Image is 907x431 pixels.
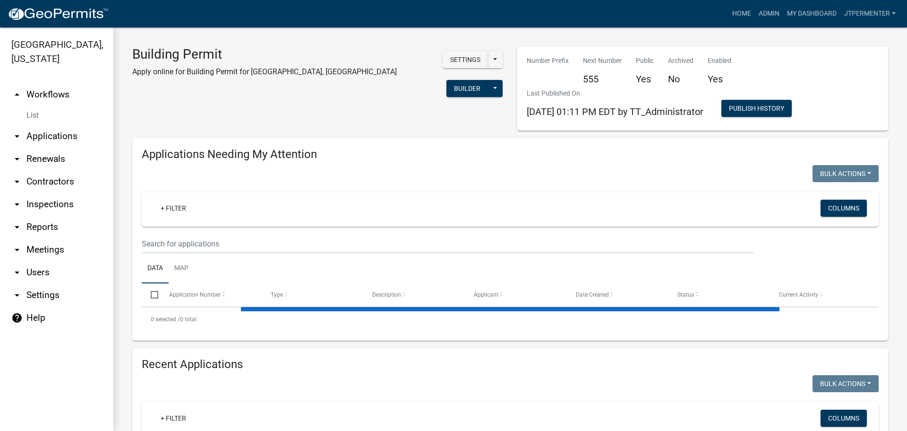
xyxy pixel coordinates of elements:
[708,56,731,66] p: Enabled
[728,5,755,23] a: Home
[363,283,465,306] datatable-header-cell: Description
[770,283,872,306] datatable-header-cell: Current Activity
[821,200,867,217] button: Columns
[583,73,622,85] h5: 555
[142,234,753,254] input: Search for applications
[721,100,792,117] button: Publish History
[153,410,194,427] a: + Filter
[142,358,879,371] h4: Recent Applications
[142,254,169,284] a: Data
[465,283,566,306] datatable-header-cell: Applicant
[443,51,488,68] button: Settings
[446,80,488,97] button: Builder
[11,176,23,187] i: arrow_drop_down
[527,56,569,66] p: Number Prefix
[142,308,879,331] div: 0 total
[668,283,770,306] datatable-header-cell: Status
[372,291,401,298] span: Description
[783,5,840,23] a: My Dashboard
[11,199,23,210] i: arrow_drop_down
[668,73,693,85] h5: No
[153,200,194,217] a: + Filter
[169,291,221,298] span: Application Number
[708,73,731,85] h5: Yes
[576,291,609,298] span: Date Created
[262,283,363,306] datatable-header-cell: Type
[11,244,23,255] i: arrow_drop_down
[11,131,23,142] i: arrow_drop_down
[527,88,703,98] p: Last Published On
[755,5,783,23] a: Admin
[474,291,498,298] span: Applicant
[142,148,879,161] h4: Applications Needing My Attention
[779,291,818,298] span: Current Activity
[583,56,622,66] p: Next Number
[11,221,23,233] i: arrow_drop_down
[527,106,703,117] span: [DATE] 01:11 PM EDT by TT_Administrator
[151,316,180,323] span: 0 selected /
[11,267,23,278] i: arrow_drop_down
[160,283,261,306] datatable-header-cell: Application Number
[271,291,283,298] span: Type
[11,290,23,301] i: arrow_drop_down
[636,73,654,85] h5: Yes
[566,283,668,306] datatable-header-cell: Date Created
[11,89,23,100] i: arrow_drop_up
[142,283,160,306] datatable-header-cell: Select
[821,410,867,427] button: Columns
[721,106,792,113] wm-modal-confirm: Workflow Publish History
[813,165,879,182] button: Bulk Actions
[169,254,194,284] a: Map
[132,46,397,62] h3: Building Permit
[11,312,23,324] i: help
[813,375,879,392] button: Bulk Actions
[132,66,397,78] p: Apply online for Building Permit for [GEOGRAPHIC_DATA], [GEOGRAPHIC_DATA]
[668,56,693,66] p: Archived
[840,5,899,23] a: jtpermenter
[677,291,694,298] span: Status
[11,153,23,165] i: arrow_drop_down
[636,56,654,66] p: Public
